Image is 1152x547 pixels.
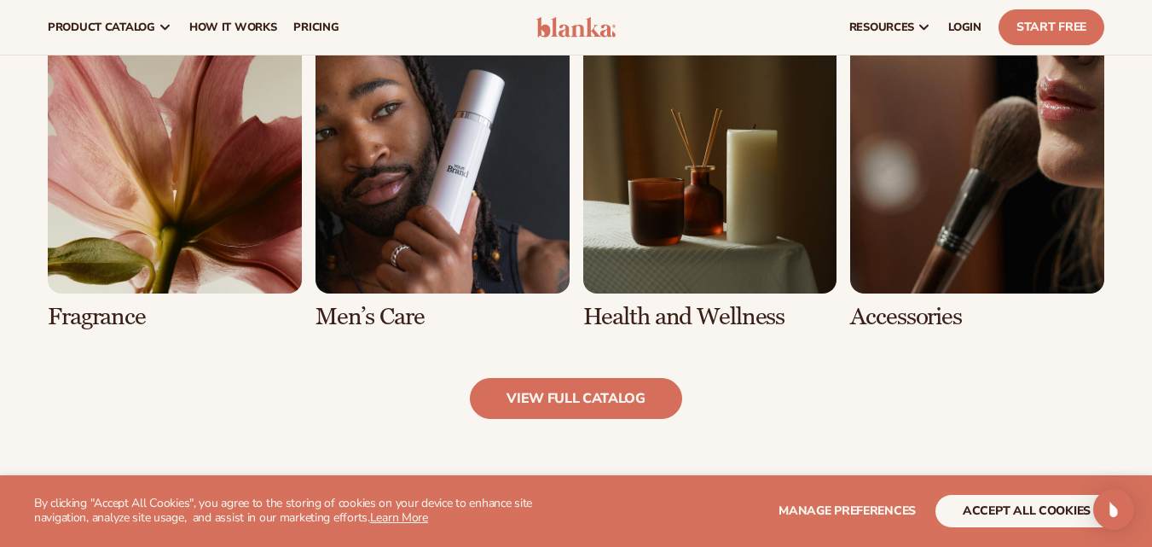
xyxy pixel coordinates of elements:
span: pricing [293,20,339,34]
button: accept all cookies [935,495,1118,527]
a: Learn More [370,509,428,526]
span: How It Works [189,20,277,34]
span: LOGIN [948,20,981,34]
span: Manage preferences [779,503,916,519]
div: 5 / 8 [48,39,302,330]
button: Manage preferences [779,495,916,527]
div: 8 / 8 [850,39,1104,330]
a: Start Free [999,9,1104,45]
img: logo [536,17,617,38]
a: view full catalog [470,378,682,419]
div: 7 / 8 [583,39,837,330]
p: By clicking "Accept All Cookies", you agree to the storing of cookies on your device to enhance s... [34,497,569,526]
div: 6 / 8 [315,39,570,330]
span: resources [849,20,914,34]
span: product catalog [48,20,155,34]
div: Open Intercom Messenger [1093,489,1134,530]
